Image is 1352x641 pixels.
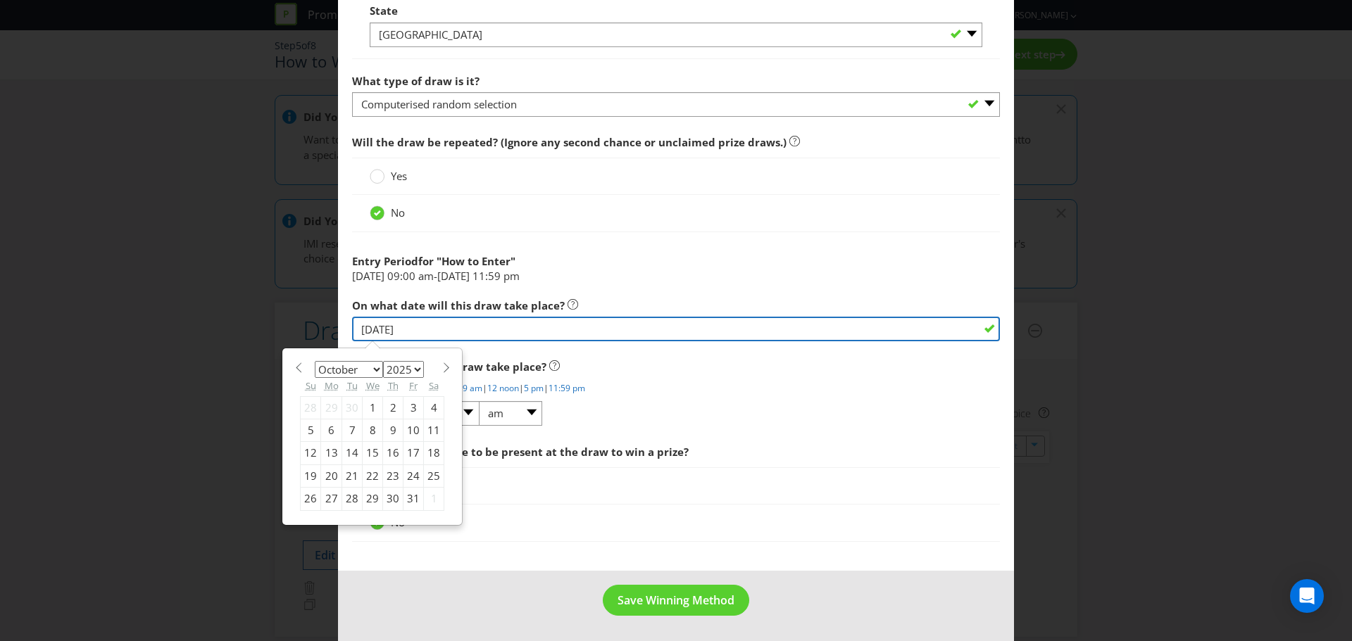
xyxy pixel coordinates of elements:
div: 13 [321,442,342,464]
span: 11:59 pm [472,269,520,283]
div: 27 [321,488,342,510]
span: | [519,382,524,394]
span: State [370,4,398,18]
span: No [391,205,405,220]
div: 16 [383,442,403,464]
div: 20 [321,464,342,487]
span: - [434,269,437,283]
input: DD/MM/YYYY [352,317,1000,341]
abbr: Saturday [429,379,439,392]
span: | [544,382,549,394]
div: 30 [383,488,403,510]
span: " [511,254,515,268]
div: 5 [301,419,321,442]
div: 21 [342,464,363,487]
span: Will the draw be repeated? (Ignore any second chance or unclaimed prize draws.) [352,135,787,149]
div: 8 [363,419,383,442]
div: 11 [424,419,444,442]
div: 29 [321,396,342,419]
span: for " [418,254,442,268]
div: 18 [424,442,444,464]
span: 09:00 am [387,269,434,283]
div: 7 [342,419,363,442]
span: On what date will this draw take place? [352,298,565,312]
abbr: Thursday [388,379,399,392]
div: 19 [301,464,321,487]
a: 9 am [463,382,482,394]
span: [DATE] [437,269,470,283]
div: 24 [403,464,424,487]
div: 29 [363,488,383,510]
a: 11:59 pm [549,382,585,394]
div: 28 [301,396,321,419]
a: 12 noon [487,382,519,394]
span: Yes [391,169,407,183]
abbr: Monday [325,379,339,392]
div: 3 [403,396,424,419]
div: 23 [383,464,403,487]
abbr: Wednesday [366,379,380,392]
span: Does the winner have to be present at the draw to win a prize? [352,445,689,459]
a: 5 pm [524,382,544,394]
div: 30 [342,396,363,419]
button: Save Winning Method [603,585,749,616]
div: 22 [363,464,383,487]
span: | [482,382,487,394]
span: Save Winning Method [618,592,734,608]
div: 1 [424,488,444,510]
div: 31 [403,488,424,510]
div: 2 [383,396,403,419]
div: 26 [301,488,321,510]
div: 6 [321,419,342,442]
div: 17 [403,442,424,464]
abbr: Friday [409,379,418,392]
div: 15 [363,442,383,464]
span: What type of draw is it? [352,74,480,88]
div: 4 [424,396,444,419]
div: 25 [424,464,444,487]
span: Entry Period [352,254,418,268]
div: 28 [342,488,363,510]
div: 12 [301,442,321,464]
abbr: Tuesday [347,379,358,392]
div: 10 [403,419,424,442]
div: 1 [363,396,383,419]
div: 14 [342,442,363,464]
span: [DATE] [352,269,384,283]
div: 9 [383,419,403,442]
abbr: Sunday [306,379,316,392]
span: How to Enter [442,254,511,268]
div: Open Intercom Messenger [1290,579,1324,613]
